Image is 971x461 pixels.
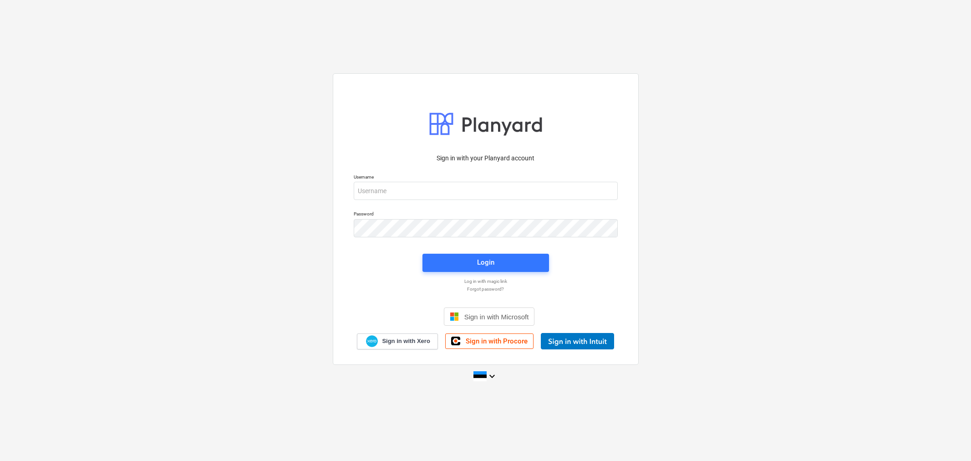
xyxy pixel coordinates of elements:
[464,313,529,321] span: Sign in with Microsoft
[354,174,618,182] p: Username
[349,278,622,284] a: Log in with magic link
[487,371,498,382] i: keyboard_arrow_down
[450,312,459,321] img: Microsoft logo
[382,337,430,345] span: Sign in with Xero
[349,286,622,292] a: Forgot password?
[357,333,438,349] a: Sign in with Xero
[422,254,549,272] button: Login
[466,337,528,345] span: Sign in with Procore
[354,182,618,200] input: Username
[477,256,494,268] div: Login
[445,333,534,349] a: Sign in with Procore
[366,335,378,348] img: Xero logo
[354,154,618,163] p: Sign in with your Planyard account
[354,211,618,219] p: Password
